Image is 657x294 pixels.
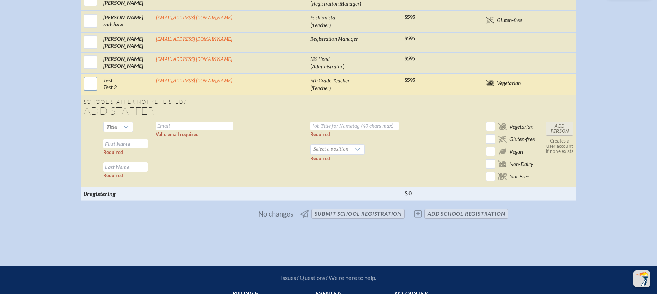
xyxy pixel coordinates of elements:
img: To the top [635,272,649,286]
span: $595 [404,77,415,83]
span: ( [310,21,312,28]
span: Gluten-free [497,17,522,24]
button: Scroll Top [633,270,650,287]
p: Creates a user account if none exists [546,138,573,154]
label: Required [310,156,330,161]
input: First Name [103,139,148,148]
span: Gluten-free [509,136,535,143]
span: ) [329,84,331,91]
span: Non-Dairy [509,160,533,167]
span: Fashionista [310,15,335,21]
label: Required [103,149,123,155]
span: Vegetarian [509,123,533,130]
span: ( [310,63,312,70]
span: Title [104,122,120,132]
p: Issues? Questions? We’re here to help. [207,274,450,282]
th: 0 [81,187,153,200]
span: Title [106,123,117,130]
td: [PERSON_NAME] radshaw [101,11,153,32]
label: Required [310,131,330,137]
th: $0 [402,187,428,200]
a: [EMAIL_ADDRESS][DOMAIN_NAME] [156,78,233,84]
span: ( [310,84,312,91]
span: 5th Grade Teacher [310,78,350,84]
a: [EMAIL_ADDRESS][DOMAIN_NAME] [156,15,233,21]
a: [EMAIL_ADDRESS][DOMAIN_NAME] [156,56,233,62]
span: $595 [404,14,415,20]
span: Vegetarian [497,80,521,86]
span: Select a position [311,145,351,154]
input: Last Name [103,162,148,172]
span: $595 [404,56,415,62]
td: [PERSON_NAME] [PERSON_NAME] [101,52,153,74]
a: [EMAIL_ADDRESS][DOMAIN_NAME] [156,36,233,42]
span: Teacher [312,85,329,91]
input: Email [156,122,233,130]
span: Nut-Free [509,173,529,180]
span: ) [329,21,331,28]
span: Administrator [312,64,343,70]
span: ) [343,63,345,70]
span: Registration Manager [312,1,360,7]
span: Vegan [509,148,523,155]
span: Registration Manager [310,36,358,42]
td: [PERSON_NAME] [PERSON_NAME] [101,32,153,52]
input: Job Title for Nametag (40 chars max) [310,122,399,130]
span: $595 [404,36,415,42]
label: Required [103,173,123,178]
span: No changes [258,210,293,218]
span: registering [87,190,116,197]
span: MS Head [310,56,330,62]
td: Test Test 2 [101,74,153,95]
span: Teacher [312,22,329,28]
label: Valid email required [156,131,199,137]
